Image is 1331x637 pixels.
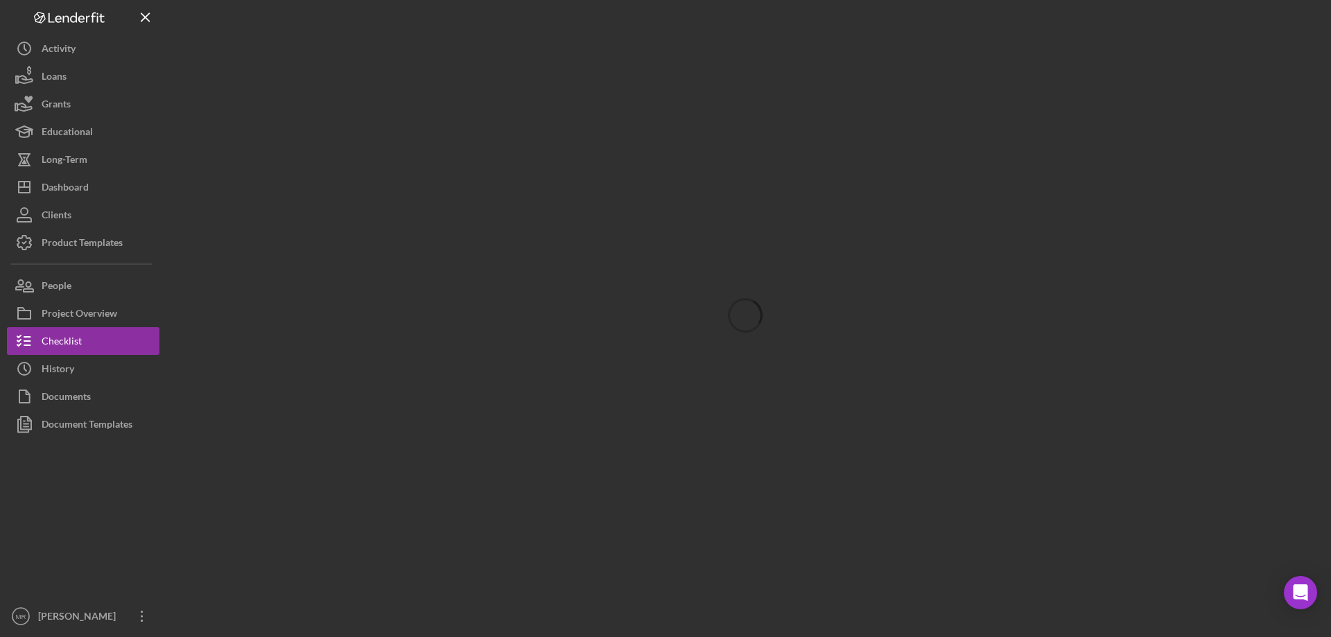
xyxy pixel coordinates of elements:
button: Activity [7,35,159,62]
button: History [7,355,159,383]
button: Long-Term [7,146,159,173]
button: Project Overview [7,299,159,327]
div: Educational [42,118,93,149]
button: Educational [7,118,159,146]
button: People [7,272,159,299]
button: Documents [7,383,159,410]
div: Documents [42,383,91,414]
div: Activity [42,35,76,66]
div: [PERSON_NAME] [35,602,125,634]
div: Loans [42,62,67,94]
div: Document Templates [42,410,132,442]
div: Project Overview [42,299,117,331]
div: Dashboard [42,173,89,204]
div: History [42,355,74,386]
div: Checklist [42,327,82,358]
div: Open Intercom Messenger [1284,576,1317,609]
div: People [42,272,71,303]
div: Long-Term [42,146,87,177]
button: Grants [7,90,159,118]
button: Checklist [7,327,159,355]
button: Loans [7,62,159,90]
button: Document Templates [7,410,159,438]
div: Clients [42,201,71,232]
button: MR[PERSON_NAME] [7,602,159,630]
div: Grants [42,90,71,121]
button: Dashboard [7,173,159,201]
button: Clients [7,201,159,229]
button: Product Templates [7,229,159,256]
text: MR [16,613,26,620]
div: Product Templates [42,229,123,260]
